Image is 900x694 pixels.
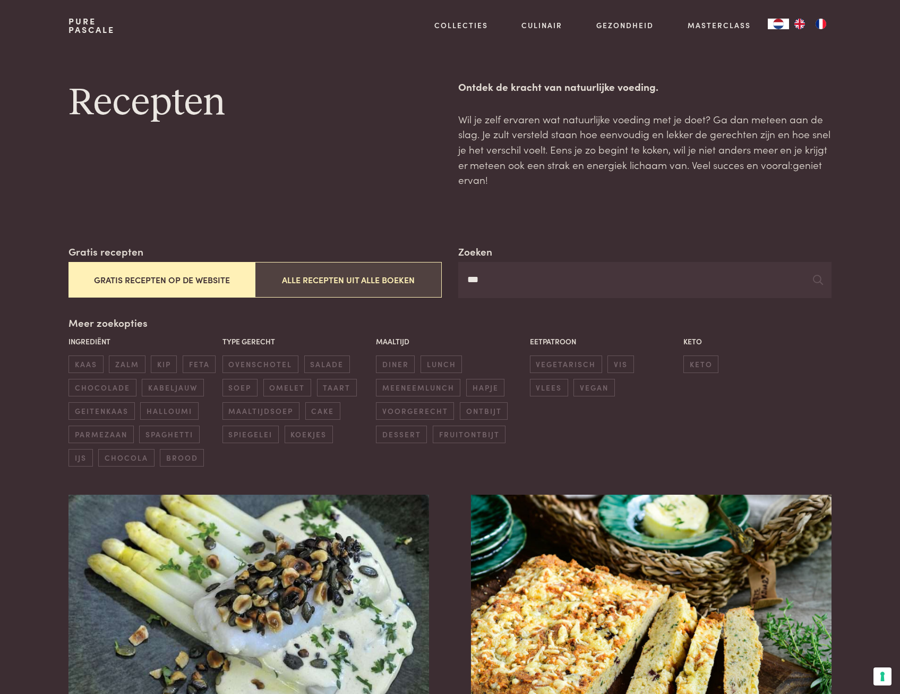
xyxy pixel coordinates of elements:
[68,356,103,373] span: kaas
[530,379,568,396] span: vlees
[376,336,524,347] p: Maaltijd
[222,336,371,347] p: Type gerecht
[573,379,614,396] span: vegan
[434,20,488,31] a: Collecties
[255,262,441,298] button: Alle recepten uit alle boeken
[376,379,460,396] span: meeneemlunch
[810,19,832,29] a: FR
[789,19,810,29] a: EN
[109,356,145,373] span: zalm
[317,379,357,396] span: taart
[376,356,415,373] span: diner
[68,17,115,34] a: PurePascale
[263,379,311,396] span: omelet
[140,402,198,420] span: halloumi
[68,244,143,259] label: Gratis recepten
[768,19,789,29] div: Language
[521,20,562,31] a: Culinair
[160,449,204,467] span: brood
[222,426,279,443] span: spiegelei
[68,336,217,347] p: Ingrediënt
[376,402,454,420] span: voorgerecht
[530,336,678,347] p: Eetpatroon
[607,356,633,373] span: vis
[68,379,136,396] span: chocolade
[683,336,832,347] p: Keto
[768,19,832,29] aside: Language selected: Nederlands
[433,426,505,443] span: fruitontbijt
[458,244,492,259] label: Zoeken
[458,79,658,94] strong: Ontdek de kracht van natuurlijke voeding.
[285,426,333,443] span: koekjes
[376,426,427,443] span: dessert
[421,356,462,373] span: lunch
[139,426,199,443] span: spaghetti
[873,667,892,685] button: Uw voorkeuren voor toestemming voor trackingtechnologieën
[458,112,831,188] p: Wil je zelf ervaren wat natuurlijke voeding met je doet? Ga dan meteen aan de slag. Je zult verst...
[683,356,718,373] span: keto
[305,402,340,420] span: cake
[68,262,255,298] button: Gratis recepten op de website
[222,379,258,396] span: soep
[304,356,350,373] span: salade
[460,402,508,420] span: ontbijt
[98,449,154,467] span: chocola
[466,379,504,396] span: hapje
[768,19,789,29] a: NL
[68,402,134,420] span: geitenkaas
[222,402,299,420] span: maaltijdsoep
[688,20,751,31] a: Masterclass
[596,20,654,31] a: Gezondheid
[151,356,177,373] span: kip
[68,426,133,443] span: parmezaan
[222,356,298,373] span: ovenschotel
[530,356,602,373] span: vegetarisch
[183,356,216,373] span: feta
[789,19,832,29] ul: Language list
[142,379,203,396] span: kabeljauw
[68,79,441,127] h1: Recepten
[68,449,92,467] span: ijs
